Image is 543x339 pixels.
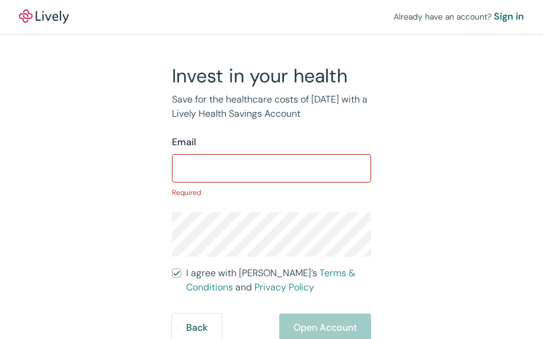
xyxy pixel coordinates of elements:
[172,187,371,198] p: Required
[254,281,314,293] a: Privacy Policy
[186,266,371,295] span: I agree with [PERSON_NAME]’s and
[19,9,69,24] img: Lively
[172,135,196,149] label: Email
[19,9,69,24] a: LivelyLively
[494,9,524,24] a: Sign in
[172,64,371,88] h2: Invest in your health
[394,9,524,24] div: Already have an account?
[172,92,371,121] p: Save for the healthcare costs of [DATE] with a Lively Health Savings Account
